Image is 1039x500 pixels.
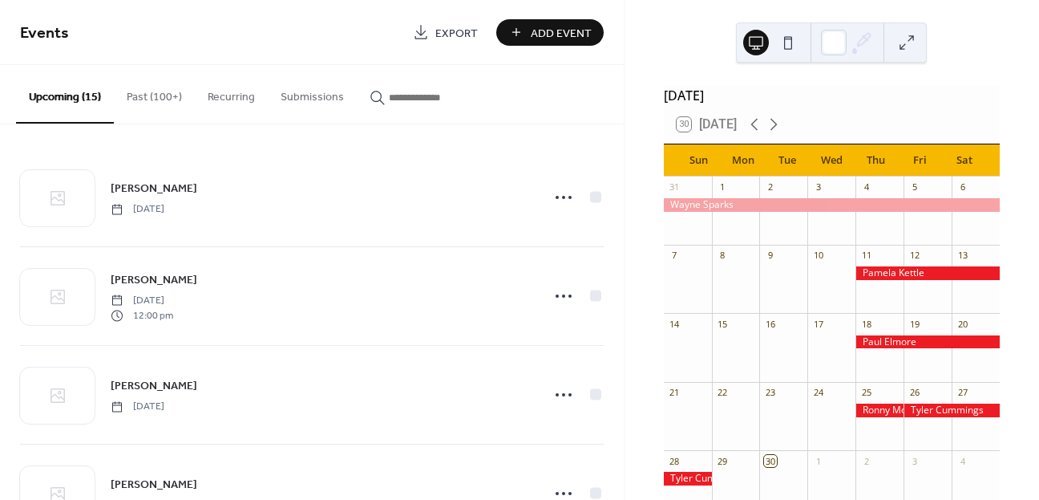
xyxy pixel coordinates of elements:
div: Tyler Cummings [664,472,712,486]
div: 18 [860,318,872,330]
div: Sat [943,144,987,177]
div: 21 [669,387,681,399]
div: 4 [956,455,968,467]
div: Tyler Cummings [904,404,1000,417]
div: 26 [908,387,920,399]
div: Thu [854,144,898,177]
span: [DATE] [111,202,164,217]
div: 29 [717,455,729,467]
a: Export [401,19,490,46]
span: [PERSON_NAME] [111,378,197,395]
div: 19 [908,318,920,330]
div: 17 [812,318,824,330]
div: 2 [764,181,776,193]
div: Mon [721,144,765,177]
div: 31 [669,181,681,193]
div: Wed [810,144,854,177]
button: Recurring [195,65,268,122]
div: 3 [908,455,920,467]
div: 11 [860,250,872,262]
div: 28 [669,455,681,467]
button: Add Event [496,19,604,46]
a: [PERSON_NAME] [111,179,197,197]
button: Submissions [268,65,357,122]
div: 23 [764,387,776,399]
div: Pamela Kettle [855,266,1000,280]
div: 2 [860,455,872,467]
div: Sun [677,144,721,177]
span: 12:00 pm [111,308,173,323]
div: 9 [764,250,776,262]
div: 27 [956,387,968,399]
div: Ronny Monsour [855,404,904,417]
div: Tue [765,144,809,177]
div: 14 [669,318,681,330]
div: 1 [812,455,824,467]
div: 24 [812,387,824,399]
div: 16 [764,318,776,330]
div: 10 [812,250,824,262]
button: Past (100+) [114,65,195,122]
div: 4 [860,181,872,193]
div: 7 [669,250,681,262]
a: [PERSON_NAME] [111,376,197,395]
span: [PERSON_NAME] [111,272,197,289]
div: 30 [764,455,776,467]
div: [DATE] [664,86,1000,105]
span: [DATE] [111,400,164,414]
div: 15 [717,318,729,330]
div: 3 [812,181,824,193]
div: Wayne Sparks [664,198,1000,212]
div: 22 [717,387,729,399]
div: 8 [717,250,729,262]
div: 5 [908,181,920,193]
div: 20 [956,318,968,330]
span: [PERSON_NAME] [111,477,197,494]
div: 12 [908,250,920,262]
button: Upcoming (15) [16,65,114,124]
div: 13 [956,250,968,262]
a: [PERSON_NAME] [111,475,197,494]
span: [PERSON_NAME] [111,181,197,197]
a: [PERSON_NAME] [111,270,197,289]
div: Fri [898,144,942,177]
span: [DATE] [111,294,173,308]
span: Export [435,25,478,42]
span: Add Event [531,25,592,42]
div: Paul Elmore [855,335,1000,349]
span: Events [20,18,69,49]
div: 25 [860,387,872,399]
div: 1 [717,181,729,193]
div: 6 [956,181,968,193]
